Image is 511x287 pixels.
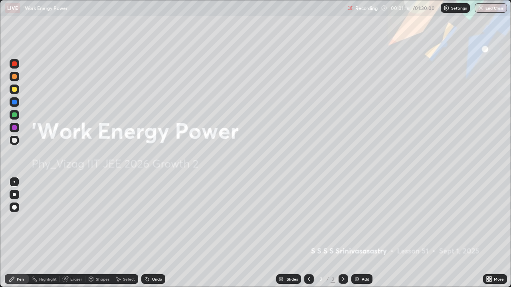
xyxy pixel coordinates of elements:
img: class-settings-icons [443,5,450,11]
p: 'Work Energy Power [24,5,67,11]
div: Eraser [70,277,82,281]
div: 2 [331,275,335,283]
div: Shapes [96,277,109,281]
div: Undo [152,277,162,281]
div: Highlight [39,277,57,281]
div: Pen [17,277,24,281]
div: / [327,277,329,281]
img: end-class-cross [477,5,484,11]
div: Select [123,277,135,281]
div: More [494,277,504,281]
img: recording.375f2c34.svg [347,5,354,11]
div: 2 [317,277,325,281]
div: Slides [287,277,298,281]
img: add-slide-button [354,276,360,282]
p: Recording [355,5,378,11]
p: Settings [451,6,467,10]
button: End Class [475,3,507,13]
div: Add [362,277,369,281]
p: LIVE [7,5,18,11]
